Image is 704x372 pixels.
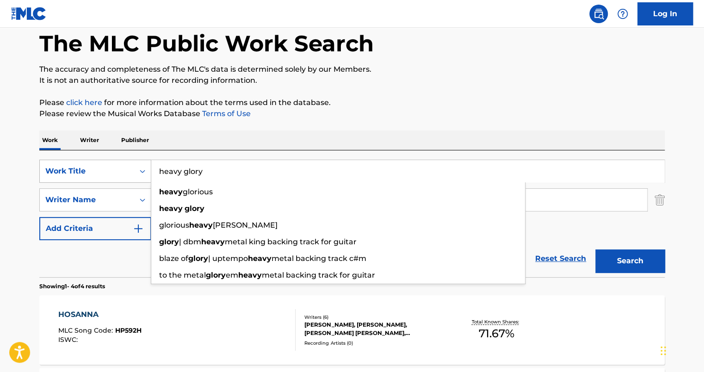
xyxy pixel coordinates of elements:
[159,237,179,246] strong: glory
[159,254,188,263] span: blaze of
[188,254,208,263] strong: glory
[77,130,102,150] p: Writer
[39,97,665,108] p: Please for more information about the terms used in the database.
[11,7,47,20] img: MLC Logo
[225,237,357,246] span: metal king backing track for guitar
[213,221,278,229] span: [PERSON_NAME]
[531,248,591,269] a: Reset Search
[118,130,152,150] p: Publisher
[248,254,272,263] strong: heavy
[304,314,444,321] div: Writers ( 6 )
[272,254,366,263] span: metal backing track c#m
[58,309,142,320] div: HOSANNA
[39,30,374,57] h1: The MLC Public Work Search
[39,282,105,291] p: Showing 1 - 4 of 4 results
[613,5,632,23] div: Help
[39,295,665,365] a: HOSANNAMLC Song Code:HP592HISWC:Writers (6)[PERSON_NAME], [PERSON_NAME], [PERSON_NAME] [PERSON_NA...
[58,326,115,335] span: MLC Song Code :
[39,75,665,86] p: It is not an authoritative source for recording information.
[159,204,183,213] strong: heavy
[185,204,204,213] strong: glory
[66,98,102,107] a: click here
[45,194,129,205] div: Writer Name
[658,328,704,372] iframe: Chat Widget
[238,271,262,279] strong: heavy
[661,337,666,365] div: Drag
[589,5,608,23] a: Public Search
[179,237,201,246] span: | dbm
[39,64,665,75] p: The accuracy and completeness of The MLC's data is determined solely by our Members.
[304,340,444,347] div: Recording Artists ( 0 )
[115,326,142,335] span: HP592H
[189,221,213,229] strong: heavy
[471,318,521,325] p: Total Known Shares:
[262,271,375,279] span: metal backing track for guitar
[208,254,248,263] span: | uptempo
[39,217,151,240] button: Add Criteria
[183,187,213,196] span: glorious
[478,325,514,342] span: 71.67 %
[655,188,665,211] img: Delete Criterion
[39,108,665,119] p: Please review the Musical Works Database
[226,271,238,279] span: em
[304,321,444,337] div: [PERSON_NAME], [PERSON_NAME], [PERSON_NAME] [PERSON_NAME], [PERSON_NAME], [PERSON_NAME], SKYLAR [...
[39,130,61,150] p: Work
[201,237,225,246] strong: heavy
[206,271,226,279] strong: glory
[637,2,693,25] a: Log In
[159,221,189,229] span: glorious
[159,271,206,279] span: to the metal
[45,166,129,177] div: Work Title
[200,109,251,118] a: Terms of Use
[595,249,665,273] button: Search
[39,160,665,277] form: Search Form
[133,223,144,234] img: 9d2ae6d4665cec9f34b9.svg
[593,8,604,19] img: search
[159,187,183,196] strong: heavy
[617,8,628,19] img: help
[58,335,80,344] span: ISWC :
